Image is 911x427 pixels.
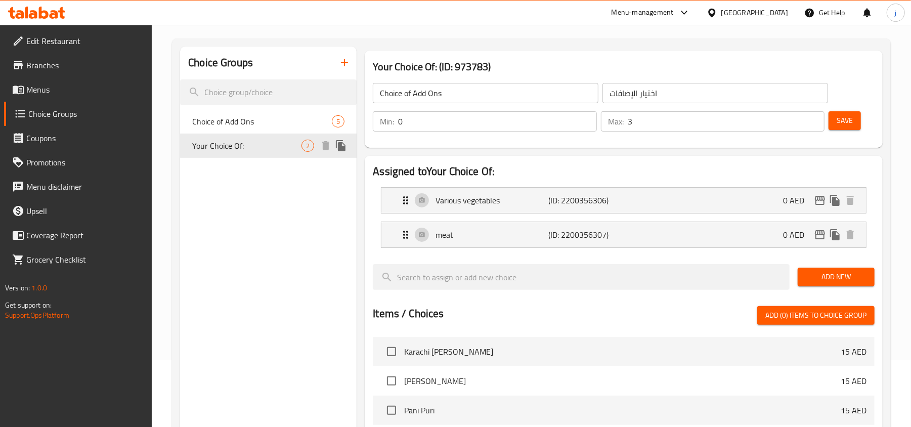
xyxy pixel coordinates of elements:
[549,229,624,241] p: (ID: 2200356307)
[373,218,875,252] li: Expand
[381,188,866,213] div: Expand
[26,59,144,71] span: Branches
[318,138,333,153] button: delete
[4,53,152,77] a: Branches
[783,229,812,241] p: 0 AED
[404,404,841,416] span: Pani Puri
[549,194,624,206] p: (ID: 2200356306)
[381,222,866,247] div: Expand
[895,7,896,18] span: j
[373,164,875,179] h2: Assigned to Your Choice Of:
[180,79,357,105] input: search
[812,227,828,242] button: edit
[381,370,402,392] span: Select choice
[798,268,875,286] button: Add New
[4,29,152,53] a: Edit Restaurant
[26,229,144,241] span: Coverage Report
[843,193,858,208] button: delete
[180,109,357,134] div: Choice of Add Ons5
[26,156,144,168] span: Promotions
[192,140,301,152] span: Your Choice Of:
[26,205,144,217] span: Upsell
[4,77,152,102] a: Menus
[608,115,624,127] p: Max:
[180,134,357,158] div: Your Choice Of:2deleteduplicate
[806,271,866,283] span: Add New
[26,132,144,144] span: Coupons
[812,193,828,208] button: edit
[373,183,875,218] li: Expand
[841,346,866,358] p: 15 AED
[31,281,47,294] span: 1.0.0
[5,281,30,294] span: Version:
[332,117,344,126] span: 5
[436,229,548,241] p: meat
[5,309,69,322] a: Support.OpsPlatform
[5,298,52,312] span: Get support on:
[333,138,349,153] button: duplicate
[301,140,314,152] div: Choices
[302,141,314,151] span: 2
[829,111,861,130] button: Save
[4,199,152,223] a: Upsell
[26,181,144,193] span: Menu disclaimer
[404,375,841,387] span: [PERSON_NAME]
[26,83,144,96] span: Menus
[28,108,144,120] span: Choice Groups
[841,404,866,416] p: 15 AED
[373,264,790,290] input: search
[828,227,843,242] button: duplicate
[4,247,152,272] a: Grocery Checklist
[828,193,843,208] button: duplicate
[404,346,841,358] span: Karachi [PERSON_NAME]
[26,253,144,266] span: Grocery Checklist
[436,194,548,206] p: Various vegetables
[380,115,394,127] p: Min:
[841,375,866,387] p: 15 AED
[4,150,152,175] a: Promotions
[188,55,253,70] h2: Choice Groups
[837,114,853,127] span: Save
[373,59,875,75] h3: Your Choice Of: (ID: 973783)
[373,306,444,321] h2: Items / Choices
[4,126,152,150] a: Coupons
[4,223,152,247] a: Coverage Report
[765,309,866,322] span: Add (0) items to choice group
[843,227,858,242] button: delete
[26,35,144,47] span: Edit Restaurant
[721,7,788,18] div: [GEOGRAPHIC_DATA]
[381,341,402,362] span: Select choice
[757,306,875,325] button: Add (0) items to choice group
[4,102,152,126] a: Choice Groups
[381,400,402,421] span: Select choice
[332,115,344,127] div: Choices
[4,175,152,199] a: Menu disclaimer
[192,115,332,127] span: Choice of Add Ons
[783,194,812,206] p: 0 AED
[612,7,674,19] div: Menu-management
